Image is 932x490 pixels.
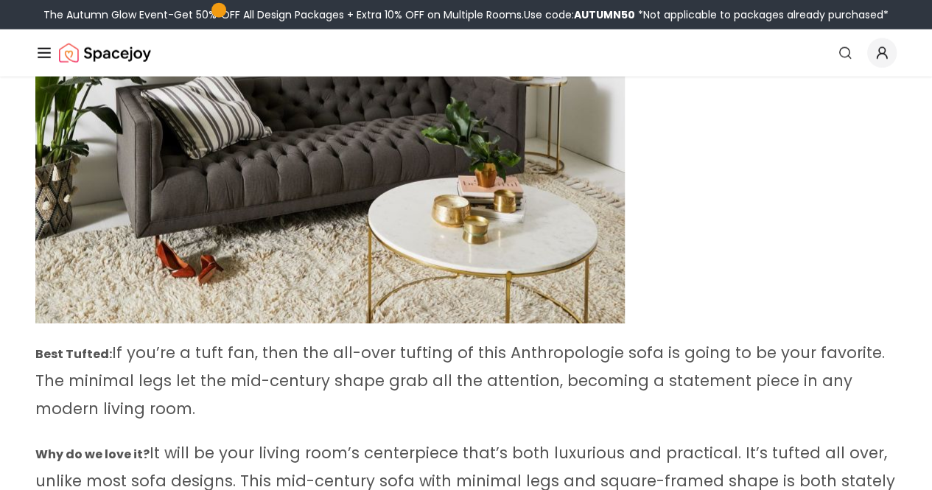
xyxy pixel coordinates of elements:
a: Spacejoy [59,38,151,68]
span: *Not applicable to packages already purchased* [635,7,889,22]
strong: Best Tufted: [35,346,112,363]
img: Spacejoy Logo [59,38,151,68]
strong: Why do we love it? [35,446,150,463]
nav: Global [35,29,897,77]
b: AUTUMN50 [574,7,635,22]
span: Use code: [524,7,635,22]
span: If you’re a tuft fan, then the all-over tufting of this Anthropologie sofa is going to be your fa... [35,342,885,419]
div: The Autumn Glow Event-Get 50% OFF All Design Packages + Extra 10% OFF on Multiple Rooms. [43,7,889,22]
